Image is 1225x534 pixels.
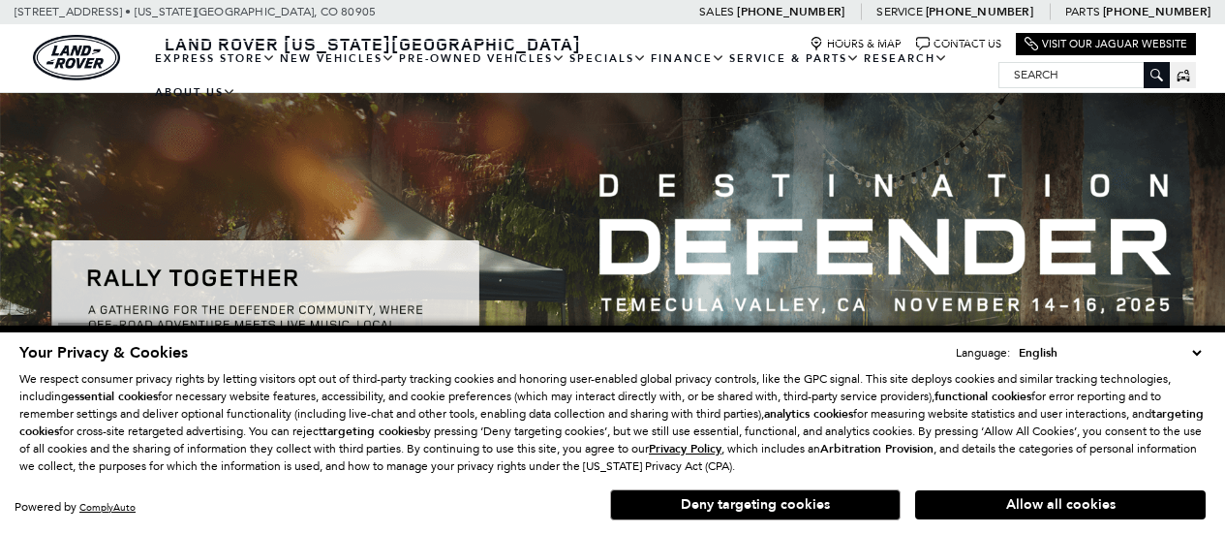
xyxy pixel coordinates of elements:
[737,4,844,19] a: [PHONE_NUMBER]
[15,501,136,514] div: Powered by
[567,42,649,76] a: Specials
[397,42,567,76] a: Pre-Owned Vehicles
[58,323,97,381] div: Previous
[649,42,727,76] a: Finance
[956,347,1010,359] div: Language:
[33,35,120,80] a: land-rover
[19,370,1206,475] p: We respect consumer privacy rights by letting visitors opt out of third-party tracking cookies an...
[764,406,853,422] strong: analytics cookies
[165,32,581,55] span: Land Rover [US_STATE][GEOGRAPHIC_DATA]
[1014,343,1206,362] select: Language Select
[916,37,1001,51] a: Contact Us
[322,424,418,439] strong: targeting cookies
[153,42,278,76] a: EXPRESS STORE
[19,342,188,363] span: Your Privacy & Cookies
[153,42,998,110] nav: Main Navigation
[876,5,922,18] span: Service
[610,489,901,520] button: Deny targeting cookies
[727,42,862,76] a: Service & Parts
[820,441,934,456] strong: Arbitration Provision
[915,490,1206,519] button: Allow all cookies
[699,5,734,18] span: Sales
[1025,37,1187,51] a: Visit Our Jaguar Website
[1065,5,1100,18] span: Parts
[999,63,1169,86] input: Search
[33,35,120,80] img: Land Rover
[79,501,136,514] a: ComplyAuto
[278,42,397,76] a: New Vehicles
[810,37,902,51] a: Hours & Map
[1128,323,1167,381] div: Next
[15,5,376,18] a: [STREET_ADDRESS] • [US_STATE][GEOGRAPHIC_DATA], CO 80905
[862,42,950,76] a: Research
[926,4,1033,19] a: [PHONE_NUMBER]
[153,76,238,110] a: About Us
[649,442,721,455] a: Privacy Policy
[934,389,1031,404] strong: functional cookies
[153,32,593,55] a: Land Rover [US_STATE][GEOGRAPHIC_DATA]
[68,389,158,404] strong: essential cookies
[1103,4,1210,19] a: [PHONE_NUMBER]
[649,441,721,456] u: Privacy Policy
